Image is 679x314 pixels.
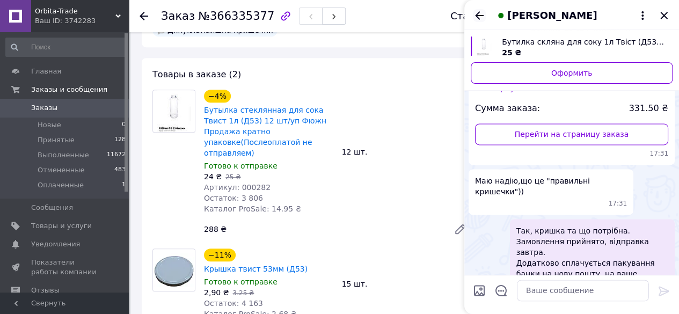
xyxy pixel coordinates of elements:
[204,205,301,213] span: Каталог ProSale: 14.95 ₴
[475,123,668,145] a: Перейти на страницу заказа
[225,173,240,181] span: 25 ₴
[471,62,673,84] a: Оформить
[204,288,229,297] span: 2,90 ₴
[38,150,89,160] span: Выполненные
[161,10,195,23] span: Заказ
[200,222,445,237] div: 288 ₴
[471,36,673,58] a: Посмотреть товар
[473,9,486,22] button: Назад
[475,149,668,158] span: 17:31 12.10.2025
[507,9,597,23] span: [PERSON_NAME]
[122,120,126,130] span: 0
[35,16,129,26] div: Ваш ID: 3742283
[35,6,115,16] span: Orbita-Trade
[502,36,664,47] span: Бутилка скляна для соку 1л Твіст (Д53) 12 шт/уп Фюжн (післяоплатою не відправляємо)
[516,225,668,290] span: Так, кришка та що потрібна. Замовлення прийнято, відправка завтра. Додатково сплачується пакуванн...
[204,172,222,181] span: 24 ₴
[204,162,278,170] span: Готово к отправке
[204,278,278,286] span: Готово к отправке
[204,249,236,261] div: −11%
[38,135,75,145] span: Принятые
[232,289,254,297] span: 3.25 ₴
[114,165,126,175] span: 483
[204,299,263,308] span: Остаток: 4 163
[450,11,522,21] div: Статус заказа
[152,69,241,79] span: Товары в заказе (2)
[31,286,60,295] span: Отзывы
[38,165,84,175] span: Отмененные
[31,85,107,94] span: Заказы и сообщения
[658,9,670,22] button: Закрыть
[475,103,540,115] span: Сумма заказа:
[122,180,126,190] span: 1
[38,120,61,130] span: Новые
[338,144,476,159] div: 12 шт.
[475,176,627,197] span: Маю надію,що це "правильні кришечки"))
[629,103,668,115] span: 331.50 ₴
[153,253,195,287] img: Крышка твист 53мм (Д53)
[338,276,476,291] div: 15 шт.
[31,67,61,76] span: Главная
[140,11,148,21] div: Вернуться назад
[204,265,308,273] a: Крышка твист 53мм (Д53)
[204,183,271,192] span: Артикул: 000282
[494,9,649,23] button: [PERSON_NAME]
[31,258,99,277] span: Показатели работы компании
[31,221,92,231] span: Товары и услуги
[38,180,84,190] span: Оплаченные
[114,135,126,145] span: 128
[31,103,57,113] span: Заказы
[449,218,471,240] a: Редактировать
[476,36,491,56] img: 4898456739_w640_h640_butylka-steklyannaya-dlya.jpg
[157,90,190,132] img: Бутылка стеклянная для сока Твист 1л (Д53) 12 шт/уп Фюжн Продажа кратно упаковке(Послеоплатой не ...
[494,283,508,297] button: Открыть шаблоны ответов
[609,199,627,208] span: 17:31 12.10.2025
[204,106,326,157] a: Бутылка стеклянная для сока Твист 1л (Д53) 12 шт/уп Фюжн Продажа кратно упаковке(Послеоплатой не ...
[31,203,73,213] span: Сообщения
[107,150,126,160] span: 11672
[204,194,263,202] span: Остаток: 3 806
[31,239,80,249] span: Уведомления
[204,90,231,103] div: −4%
[5,38,127,57] input: Поиск
[502,48,521,57] span: 25 ₴
[198,10,274,23] span: №366335377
